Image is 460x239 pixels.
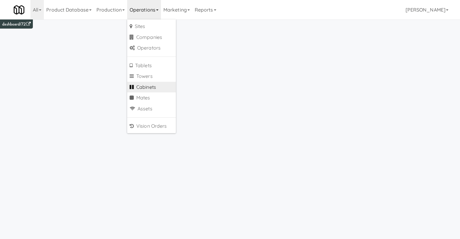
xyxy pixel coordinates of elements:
a: Vision Orders [127,121,176,132]
a: Assets [127,103,176,114]
img: Micromart [14,5,24,15]
a: Tablets [127,60,176,71]
a: dashboard/72 [2,21,30,27]
a: Sites [127,21,176,32]
a: Companies [127,32,176,43]
a: Mates [127,92,176,103]
a: Operators [127,43,176,54]
a: Towers [127,71,176,82]
a: Cabinets [127,82,176,93]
